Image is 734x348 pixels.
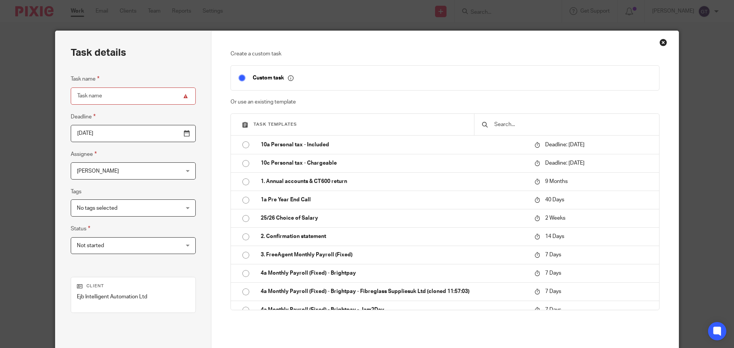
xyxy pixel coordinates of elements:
[261,196,527,204] p: 1a Pre Year End Call
[71,125,196,142] input: Pick a date
[545,307,561,312] span: 7 Days
[545,215,565,221] span: 2 Weeks
[77,293,190,301] p: Ejb Intelligent Automation Ltd
[494,120,651,129] input: Search...
[253,74,294,81] p: Custom task
[545,234,564,239] span: 14 Days
[77,283,190,289] p: Client
[77,168,119,174] span: [PERSON_NAME]
[261,306,527,314] p: 4a Monthly Payroll (Fixed) - Brightpay - Jam2Day
[253,122,297,126] span: Task templates
[545,270,561,276] span: 7 Days
[261,251,527,259] p: 3. FreeAgent Monthly Payroll (Fixed)
[261,269,527,277] p: 4a Monthly Payroll (Fixed) - Brightpay
[71,188,81,196] label: Tags
[231,50,660,58] p: Create a custom task
[261,214,527,222] p: 25/26 Choice of Salary
[71,224,90,233] label: Status
[545,179,568,184] span: 9 Months
[231,98,660,106] p: Or use an existing template
[77,243,104,248] span: Not started
[545,289,561,294] span: 7 Days
[545,197,564,202] span: 40 Days
[545,160,585,166] span: Deadline: [DATE]
[261,178,527,185] p: 1. Annual accounts & CT600 return
[71,112,96,121] label: Deadline
[545,142,585,147] span: Deadline: [DATE]
[659,39,667,46] div: Close this dialog window
[545,252,561,257] span: 7 Days
[71,74,99,83] label: Task name
[261,159,527,167] p: 10c Personal tax - Chargeable
[261,288,527,295] p: 4a Monthly Payroll (Fixed) - Brightpay - Fibreglass Suppliesuk Ltd (cloned 11:57:03)
[71,150,97,159] label: Assignee
[71,87,196,105] input: Task name
[71,46,126,59] h2: Task details
[77,206,117,211] span: No tags selected
[261,141,527,149] p: 10a Personal tax - Included
[261,233,527,240] p: 2. Confirmation statement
